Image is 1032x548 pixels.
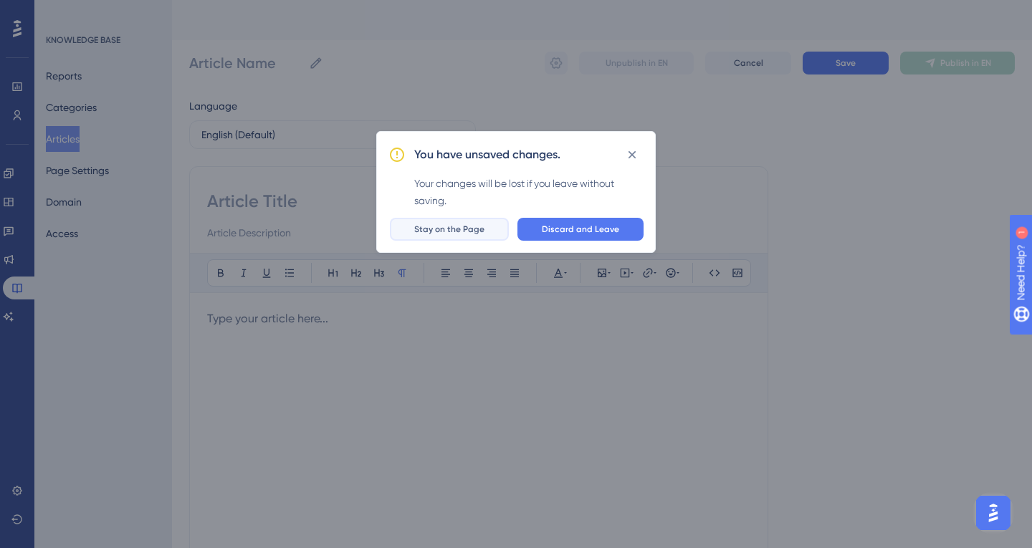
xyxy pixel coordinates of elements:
[414,146,560,163] h2: You have unsaved changes.
[542,223,619,235] span: Discard and Leave
[972,491,1015,534] iframe: UserGuiding AI Assistant Launcher
[414,223,484,235] span: Stay on the Page
[414,175,644,209] div: Your changes will be lost if you leave without saving.
[100,7,104,19] div: 1
[34,4,90,21] span: Need Help?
